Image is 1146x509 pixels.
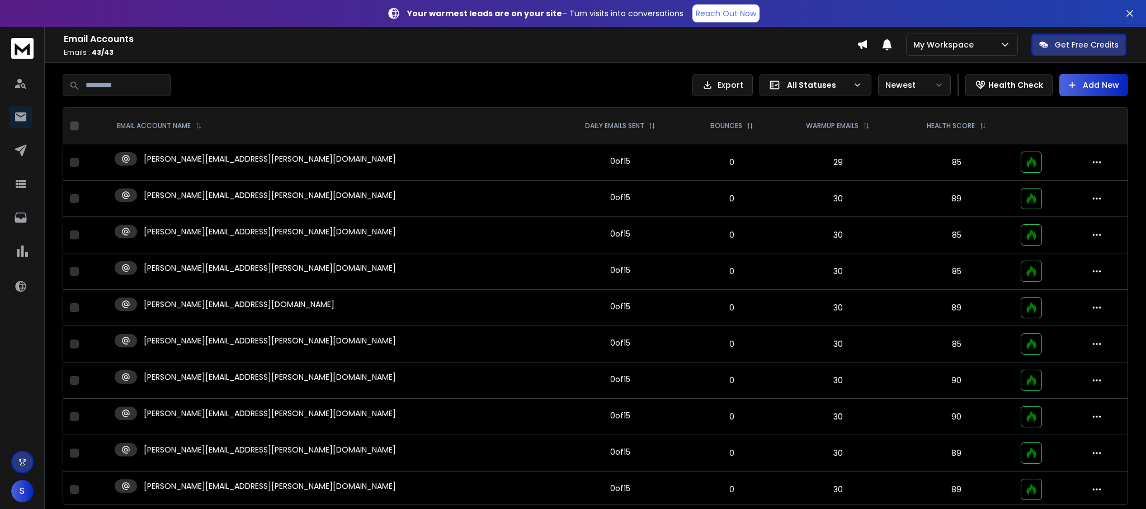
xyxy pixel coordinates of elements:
[144,408,396,419] p: [PERSON_NAME][EMAIL_ADDRESS][PERSON_NAME][DOMAIN_NAME]
[144,371,396,383] p: [PERSON_NAME][EMAIL_ADDRESS][PERSON_NAME][DOMAIN_NAME]
[710,121,742,130] p: BOUNCES
[1055,39,1119,50] p: Get Free Credits
[927,121,975,130] p: HEALTH SCORE
[610,410,630,421] div: 0 of 15
[899,181,1014,217] td: 89
[899,472,1014,508] td: 89
[777,326,899,362] td: 30
[144,262,396,274] p: [PERSON_NAME][EMAIL_ADDRESS][PERSON_NAME][DOMAIN_NAME]
[693,266,771,277] p: 0
[117,121,202,130] div: EMAIL ACCOUNT NAME
[777,181,899,217] td: 30
[610,483,630,494] div: 0 of 15
[899,144,1014,181] td: 85
[693,157,771,168] p: 0
[693,375,771,386] p: 0
[899,253,1014,290] td: 85
[693,484,771,495] p: 0
[693,411,771,422] p: 0
[610,192,630,203] div: 0 of 15
[777,253,899,290] td: 30
[11,38,34,59] img: logo
[693,338,771,350] p: 0
[692,4,760,22] a: Reach Out Now
[777,217,899,253] td: 30
[144,335,396,346] p: [PERSON_NAME][EMAIL_ADDRESS][PERSON_NAME][DOMAIN_NAME]
[787,79,848,91] p: All Statuses
[693,447,771,459] p: 0
[144,226,396,237] p: [PERSON_NAME][EMAIL_ADDRESS][PERSON_NAME][DOMAIN_NAME]
[777,144,899,181] td: 29
[899,435,1014,472] td: 89
[777,399,899,435] td: 30
[899,290,1014,326] td: 89
[1031,34,1126,56] button: Get Free Credits
[64,48,857,57] p: Emails :
[144,153,396,164] p: [PERSON_NAME][EMAIL_ADDRESS][PERSON_NAME][DOMAIN_NAME]
[913,39,978,50] p: My Workspace
[144,190,396,201] p: [PERSON_NAME][EMAIL_ADDRESS][PERSON_NAME][DOMAIN_NAME]
[806,121,859,130] p: WARMUP EMAILS
[692,74,753,96] button: Export
[92,48,114,57] span: 43 / 43
[899,326,1014,362] td: 85
[965,74,1053,96] button: Health Check
[777,472,899,508] td: 30
[693,302,771,313] p: 0
[11,480,34,502] button: S
[777,290,899,326] td: 30
[693,229,771,241] p: 0
[777,362,899,399] td: 30
[988,79,1043,91] p: Health Check
[899,399,1014,435] td: 90
[585,121,644,130] p: DAILY EMAILS SENT
[878,74,951,96] button: Newest
[610,228,630,239] div: 0 of 15
[610,337,630,348] div: 0 of 15
[407,8,562,19] strong: Your warmest leads are on your site
[610,265,630,276] div: 0 of 15
[610,301,630,312] div: 0 of 15
[144,480,396,492] p: [PERSON_NAME][EMAIL_ADDRESS][PERSON_NAME][DOMAIN_NAME]
[610,374,630,385] div: 0 of 15
[64,32,857,46] h1: Email Accounts
[696,8,756,19] p: Reach Out Now
[610,155,630,167] div: 0 of 15
[777,435,899,472] td: 30
[407,8,683,19] p: – Turn visits into conversations
[1059,74,1128,96] button: Add New
[144,444,396,455] p: [PERSON_NAME][EMAIL_ADDRESS][PERSON_NAME][DOMAIN_NAME]
[144,299,334,310] p: [PERSON_NAME][EMAIL_ADDRESS][DOMAIN_NAME]
[899,362,1014,399] td: 90
[610,446,630,458] div: 0 of 15
[899,217,1014,253] td: 85
[693,193,771,204] p: 0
